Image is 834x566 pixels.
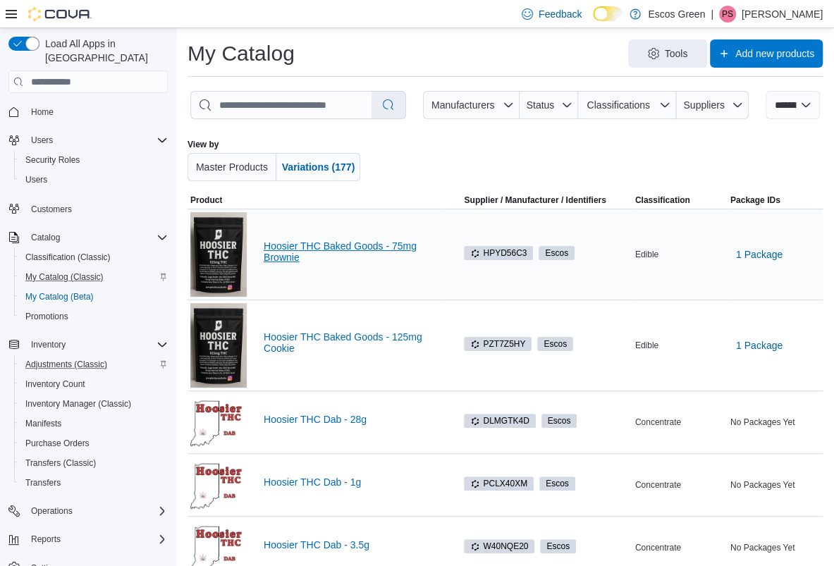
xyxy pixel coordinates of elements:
[20,171,168,188] span: Users
[539,476,575,491] span: Escos
[470,414,529,427] span: DLMGTK4D
[14,355,173,374] button: Adjustments (Classic)
[20,171,53,188] a: Users
[3,335,173,355] button: Inventory
[25,457,96,469] span: Transfers (Classic)
[20,395,137,412] a: Inventory Manager (Classic)
[190,303,247,388] img: Hoosier THC Baked Goods - 125mg Cookie
[527,99,555,111] span: Status
[541,414,577,428] span: Escos
[20,395,168,412] span: Inventory Manager (Classic)
[730,195,780,206] span: Package IDs
[264,240,439,263] a: Hoosier THC Baked Goods - 75mg Brownie
[464,539,534,553] span: W40NQE20
[593,21,594,22] span: Dark Mode
[31,135,53,146] span: Users
[25,104,59,121] a: Home
[25,132,168,149] span: Users
[28,7,92,21] img: Cova
[20,308,168,325] span: Promotions
[25,199,168,217] span: Customers
[14,267,173,287] button: My Catalog (Classic)
[444,195,606,206] span: Supplier / Manufacturer / Identifiers
[25,398,131,410] span: Inventory Manager (Classic)
[20,455,102,472] a: Transfers (Classic)
[188,139,219,150] label: View by
[632,246,728,263] div: Edible
[190,195,222,206] span: Product
[20,249,168,266] span: Classification (Classic)
[14,307,173,326] button: Promotions
[730,240,788,269] button: 1 Package
[20,435,168,452] span: Purchase Orders
[25,531,66,548] button: Reports
[31,339,66,350] span: Inventory
[632,539,728,556] div: Concentrate
[628,39,707,68] button: Tools
[20,376,168,393] span: Inventory Count
[742,6,823,23] p: [PERSON_NAME]
[25,336,71,353] button: Inventory
[25,132,59,149] button: Users
[14,287,173,307] button: My Catalog (Beta)
[25,271,104,283] span: My Catalog (Classic)
[25,201,78,218] a: Customers
[14,247,173,267] button: Classification (Classic)
[31,505,73,517] span: Operations
[635,195,690,206] span: Classification
[25,252,111,263] span: Classification (Classic)
[736,338,783,352] span: 1 Package
[20,474,168,491] span: Transfers
[25,379,85,390] span: Inventory Count
[539,7,582,21] span: Feedback
[735,47,814,61] span: Add new products
[632,414,728,431] div: Concentrate
[464,476,534,491] span: PCLX40XM
[544,338,567,350] span: Escos
[728,476,823,493] div: No Packages Yet
[470,338,525,350] span: PZT7Z5HY
[632,476,728,493] div: Concentrate
[3,130,173,150] button: Users
[25,229,168,246] span: Catalog
[25,103,168,121] span: Home
[31,106,54,118] span: Home
[728,414,823,431] div: No Packages Yet
[20,152,168,168] span: Security Roles
[20,415,168,432] span: Manifests
[14,150,173,170] button: Security Roles
[20,152,85,168] a: Security Roles
[710,39,823,68] button: Add new products
[20,356,113,373] a: Adjustments (Classic)
[20,269,168,285] span: My Catalog (Classic)
[546,477,569,490] span: Escos
[20,455,168,472] span: Transfers (Classic)
[196,161,268,173] span: Master Products
[546,540,570,553] span: Escos
[470,247,527,259] span: HPYD56C3
[537,337,573,351] span: Escos
[25,291,94,302] span: My Catalog (Beta)
[190,212,247,297] img: Hoosier THC Baked Goods - 75mg Brownie
[25,503,168,519] span: Operations
[540,539,576,553] span: Escos
[470,477,527,490] span: PCLX40XM
[711,6,713,23] p: |
[423,91,519,119] button: Manufacturers
[648,6,705,23] p: Escos Green
[722,6,733,23] span: PS
[14,433,173,453] button: Purchase Orders
[520,91,578,119] button: Status
[20,435,95,452] a: Purchase Orders
[264,414,439,425] a: Hoosier THC Dab - 28g
[20,474,66,491] a: Transfers
[632,337,728,354] div: Edible
[3,198,173,219] button: Customers
[25,229,66,246] button: Catalog
[545,247,568,259] span: Escos
[31,204,72,215] span: Customers
[264,539,439,550] a: Hoosier THC Dab - 3.5g
[25,438,90,449] span: Purchase Orders
[25,154,80,166] span: Security Roles
[20,376,91,393] a: Inventory Count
